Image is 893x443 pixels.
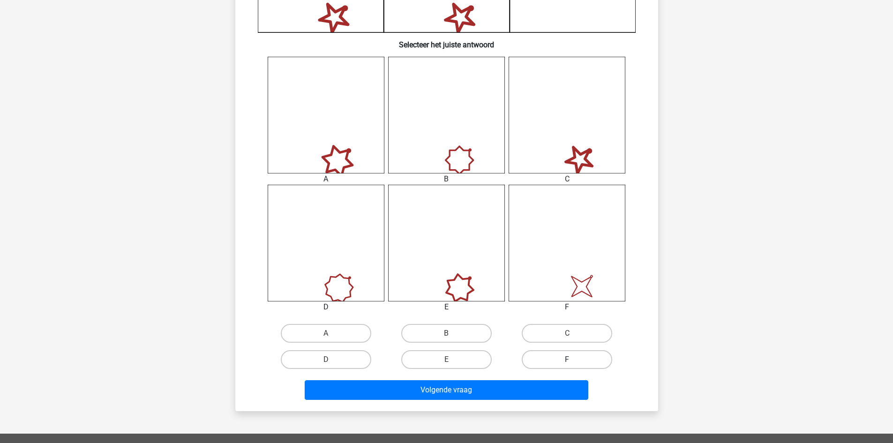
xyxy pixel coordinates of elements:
[522,324,612,343] label: C
[261,301,391,313] div: D
[381,173,512,185] div: B
[281,350,371,369] label: D
[381,301,512,313] div: E
[522,350,612,369] label: F
[261,173,391,185] div: A
[305,380,588,400] button: Volgende vraag
[250,33,643,49] h6: Selecteer het juiste antwoord
[502,301,632,313] div: F
[281,324,371,343] label: A
[401,350,492,369] label: E
[401,324,492,343] label: B
[502,173,632,185] div: C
